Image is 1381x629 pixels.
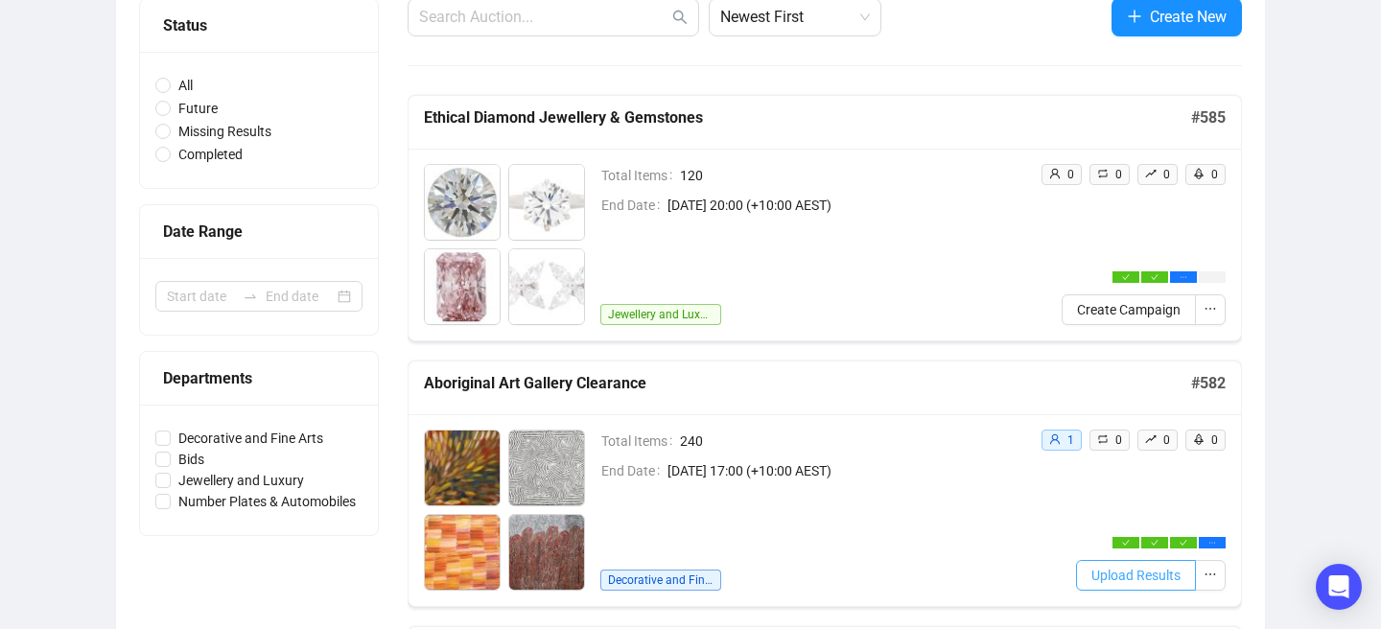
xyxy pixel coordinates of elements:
img: 1_1.jpg [425,431,500,505]
div: Date Range [163,220,355,244]
span: 240 [680,431,1025,452]
a: Aboriginal Art Gallery Clearance#582Total Items240End Date[DATE] 17:00 (+10:00 AEST)Decorative an... [408,361,1242,607]
span: ellipsis [1180,273,1187,281]
div: Open Intercom Messenger [1316,564,1362,610]
span: rise [1145,433,1157,445]
span: End Date [601,460,667,481]
div: Departments [163,366,355,390]
span: 120 [680,165,1025,186]
img: 1_1.jpg [425,165,500,240]
span: user [1049,433,1061,445]
span: 0 [1163,433,1170,447]
span: Create Campaign [1077,299,1181,320]
button: Upload Results [1076,560,1196,591]
img: 3_1.jpg [425,249,500,324]
span: All [171,75,200,96]
span: retweet [1097,433,1109,445]
span: rocket [1193,168,1205,179]
span: Total Items [601,431,680,452]
img: 4_1.jpg [509,249,584,324]
span: rocket [1193,433,1205,445]
input: Start date [167,286,235,307]
span: Bids [171,449,212,470]
span: ellipsis [1208,539,1216,547]
span: Total Items [601,165,680,186]
span: Missing Results [171,121,279,142]
span: check [1180,539,1187,547]
span: to [243,289,258,304]
span: retweet [1097,168,1109,179]
span: 0 [1067,168,1074,181]
h5: # 582 [1191,372,1226,395]
h5: # 585 [1191,106,1226,129]
span: check [1151,539,1159,547]
input: End date [266,286,334,307]
span: [DATE] 20:00 (+10:00 AEST) [667,195,1025,216]
span: swap-right [243,289,258,304]
span: Upload Results [1091,565,1181,586]
span: 0 [1211,168,1218,181]
img: 2_1.jpg [509,431,584,505]
span: Jewellery and Luxury [600,304,721,325]
span: End Date [601,195,667,216]
span: [DATE] 17:00 (+10:00 AEST) [667,460,1025,481]
span: Number Plates & Automobiles [171,491,363,512]
span: Decorative and Fine Arts [600,570,721,591]
span: plus [1127,9,1142,24]
h5: Ethical Diamond Jewellery & Gemstones [424,106,1191,129]
img: 3_1.jpg [425,515,500,590]
span: Future [171,98,225,119]
span: search [672,10,688,25]
span: Decorative and Fine Arts [171,428,331,449]
span: user [1049,168,1061,179]
span: 1 [1067,433,1074,447]
a: Ethical Diamond Jewellery & Gemstones#585Total Items120End Date[DATE] 20:00 (+10:00 AEST)Jeweller... [408,95,1242,341]
span: check [1151,273,1159,281]
span: 0 [1115,168,1122,181]
span: Create New [1150,5,1227,29]
span: 0 [1163,168,1170,181]
span: ellipsis [1204,568,1217,581]
div: Status [163,13,355,37]
span: check [1122,539,1130,547]
span: rise [1145,168,1157,179]
span: Jewellery and Luxury [171,470,312,491]
span: Completed [171,144,250,165]
h5: Aboriginal Art Gallery Clearance [424,372,1191,395]
input: Search Auction... [419,6,668,29]
span: ellipsis [1204,302,1217,315]
span: 0 [1211,433,1218,447]
span: 0 [1115,433,1122,447]
span: check [1122,273,1130,281]
img: 4_1.jpg [509,515,584,590]
button: Create Campaign [1062,294,1196,325]
img: 2_1.jpg [509,165,584,240]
